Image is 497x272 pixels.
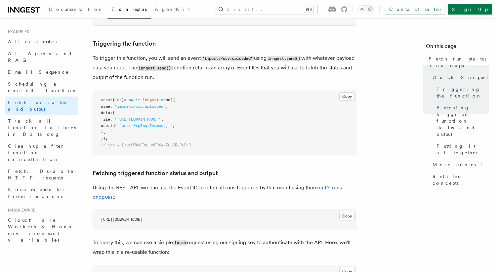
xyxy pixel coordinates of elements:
[101,143,191,147] span: // ids = ["01HWAVEB858VPPX47Z65GR6P6R"]
[93,169,218,178] a: Fetching triggered function status and output
[339,212,355,220] button: Copy
[101,117,110,122] span: file
[430,159,489,171] a: More context
[103,130,105,135] span: ,
[201,56,254,61] code: "imports/csv.uploaded"
[93,39,156,48] a: Triggering the function
[426,53,489,71] a: Fetch run status and output
[101,123,115,128] span: userId
[267,56,301,61] code: inngest.send()
[8,187,63,199] span: Stream updates from functions
[93,238,357,257] p: To query this, we can use a simple request using our signing key to authenticate with the API. He...
[5,29,29,34] span: Examples
[101,110,110,115] span: data
[8,51,72,63] span: AI Agents and RAG
[110,117,112,122] span: :
[436,104,489,137] span: Fetching triggered function status and output
[166,104,168,109] span: ,
[5,78,78,97] a: Scheduling a one-off function
[115,97,122,102] span: ids
[110,110,112,115] span: :
[8,81,77,93] span: Scheduling a one-off function
[5,140,78,165] a: Cleanup after function cancellation
[429,56,489,69] span: Fetch run status and output
[110,104,112,109] span: :
[426,42,489,53] h4: On this page
[5,214,78,246] a: Cloudflare Workers & Hono environment variables
[339,92,355,101] button: Copy
[115,123,117,128] span: :
[430,171,489,189] a: Related concepts
[5,115,78,140] a: Track all function failures in Datadog
[93,54,357,82] p: To trigger this function, you will send an event using with whatever payload data you need. The f...
[5,184,78,202] a: Stream updates from functions
[170,97,175,102] span: ({
[112,97,115,102] span: {
[8,69,69,75] span: Email Sequence
[358,5,374,13] button: Toggle dark mode
[101,130,103,135] span: }
[93,183,357,202] p: Using the REST API, we can use the Event ID to fetch all runs triggered by that event using the :
[129,97,140,102] span: await
[151,2,194,18] a: AgentKit
[5,97,78,115] a: Fetch run status and output
[161,117,163,122] span: ,
[5,48,78,66] a: AI Agents and RAG
[5,208,35,213] span: Middleware
[101,136,108,141] span: });
[143,97,159,102] span: inngest
[8,169,74,180] span: Fetch: Durable HTTP requests
[434,102,489,140] a: Fetching triggered function status and output
[111,7,147,12] span: Examples
[433,74,488,81] span: Quick Snippet
[215,4,317,15] button: Search...⌘K
[49,7,104,12] span: Documentation
[112,110,115,115] span: {
[8,217,73,243] span: Cloudflare Workers & Hono environment variables
[107,2,151,19] a: Examples
[436,143,489,156] span: Putting it all together
[45,2,107,18] a: Documentation
[448,4,492,15] a: Sign Up
[433,161,483,168] span: More context
[8,100,66,112] span: Fetch run status and output
[430,71,489,83] a: Quick Snippet
[385,4,445,15] a: Contact sales
[434,140,489,159] a: Putting it all together
[115,117,161,122] span: "[URL][DOMAIN_NAME]"
[115,104,166,109] span: "imports/csv.uploaded"
[5,36,78,48] a: All examples
[5,165,78,184] a: Fetch: Durable HTTP requests
[173,123,175,128] span: ,
[433,173,489,186] span: Related concepts
[8,118,76,137] span: Track all function failures in Datadog
[436,86,489,99] span: Triggering the function
[159,97,170,102] span: .send
[434,83,489,102] a: Triggering the function
[124,97,126,102] span: =
[101,104,110,109] span: name
[101,217,143,222] span: [URL][DOMAIN_NAME]
[122,97,124,102] span: }
[8,143,64,162] span: Cleanup after function cancellation
[119,123,173,128] span: "user_0xp3wqz7vumcvajt"
[5,66,78,78] a: Email Sequence
[101,97,112,102] span: const
[173,240,187,246] code: fetch
[304,6,313,13] kbd: ⌘K
[8,39,57,44] span: All examples
[155,7,190,12] span: AgentKit
[137,65,172,71] code: inngest.send()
